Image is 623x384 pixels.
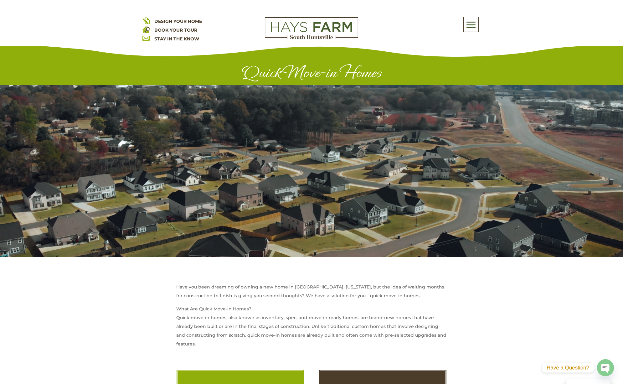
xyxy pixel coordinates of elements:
a: BOOK YOUR TOUR [154,27,197,33]
h1: Quick Move-in Homes [142,63,481,85]
img: book your home tour [142,26,150,33]
a: STAY IN THE KNOW [154,36,199,42]
p: Have you been dreaming of owning a new home in [GEOGRAPHIC_DATA], [US_STATE], but the idea of wai... [176,283,447,304]
a: hays farm homes huntsville development [265,35,358,41]
p: What Are Quick Move-In Homes? Quick move-in homes, also known as inventory, spec, and move-in rea... [176,304,447,353]
img: Logo [265,17,358,39]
